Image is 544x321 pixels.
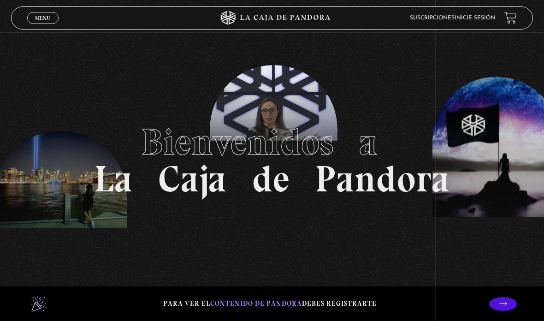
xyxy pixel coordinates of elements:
span: Cerrar [32,23,54,30]
p: Para ver el debes registrarte [163,297,377,310]
span: Menu [35,15,50,21]
a: View your shopping cart [504,12,517,24]
span: Bienvenidos a [141,120,403,164]
span: contenido de Pandora [210,299,302,308]
h1: La Caja de Pandora [94,124,450,197]
a: Suscripciones [410,15,455,21]
a: Inicie sesión [455,15,495,21]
